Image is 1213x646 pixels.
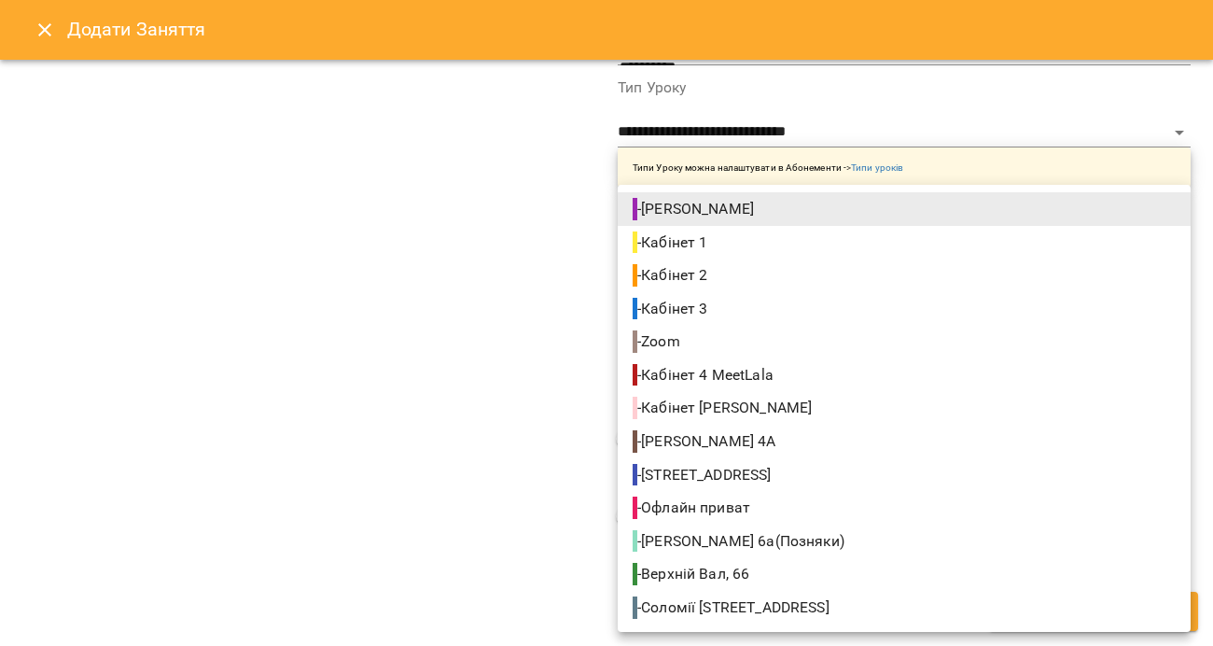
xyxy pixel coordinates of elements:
[633,232,712,254] span: - Кабінет 1
[633,330,684,353] span: - Zoom
[633,563,754,585] span: - Верхній Вал, 66
[633,364,777,386] span: - Кабінет 4 MeetLala
[633,464,775,486] span: - [STREET_ADDRESS]
[633,298,712,320] span: - Кабінет 3
[633,397,816,419] span: - Кабінет [PERSON_NAME]
[633,264,712,287] span: - Кабінет 2
[633,198,758,220] span: - [PERSON_NAME]
[633,597,833,619] span: - Соломії [STREET_ADDRESS]
[633,430,780,453] span: - [PERSON_NAME] 4А
[633,530,848,553] span: - [PERSON_NAME] 6а(Позняки)
[633,497,754,519] span: - Офлайн приват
